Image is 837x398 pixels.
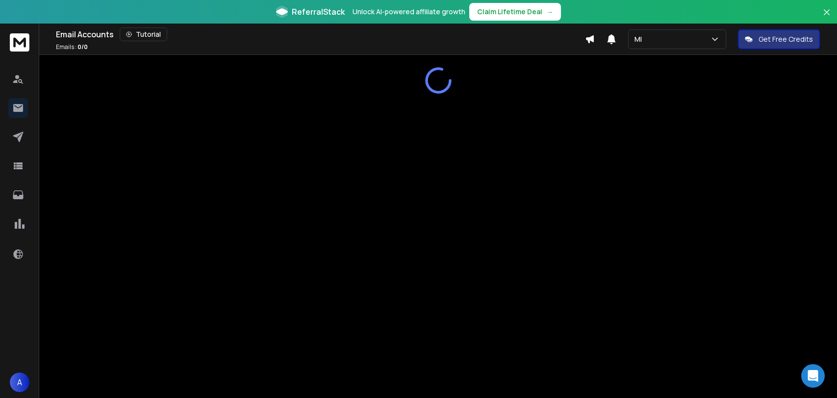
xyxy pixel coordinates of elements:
[56,27,585,41] div: Email Accounts
[820,6,833,29] button: Close banner
[120,27,167,41] button: Tutorial
[353,7,465,17] p: Unlock AI-powered affiliate growth
[738,29,820,49] button: Get Free Credits
[759,34,813,44] p: Get Free Credits
[77,43,88,51] span: 0 / 0
[546,7,553,17] span: →
[469,3,561,21] button: Claim Lifetime Deal→
[10,372,29,392] button: A
[634,34,646,44] p: MI
[292,6,345,18] span: ReferralStack
[56,43,88,51] p: Emails :
[801,364,825,388] div: Open Intercom Messenger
